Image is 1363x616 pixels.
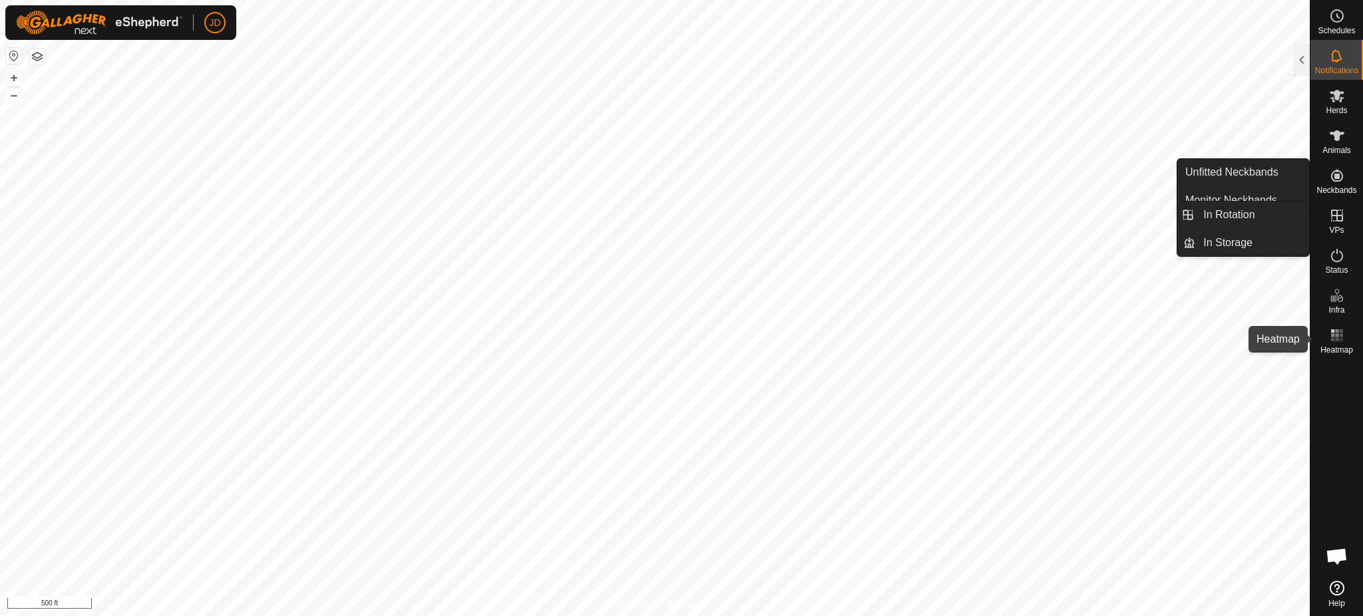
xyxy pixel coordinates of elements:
[1203,207,1255,223] span: In Rotation
[1329,226,1344,234] span: VPs
[668,599,707,611] a: Contact Us
[1325,266,1348,274] span: Status
[1322,146,1351,154] span: Animals
[1177,187,1309,214] a: Monitor Neckbands
[6,48,22,64] button: Reset Map
[1320,346,1353,354] span: Heatmap
[1203,235,1253,251] span: In Storage
[16,11,182,35] img: Gallagher Logo
[1195,202,1309,228] a: In Rotation
[1195,230,1309,256] a: In Storage
[1315,67,1358,75] span: Notifications
[1328,306,1344,314] span: Infra
[1326,106,1347,114] span: Herds
[209,16,220,30] span: JD
[6,70,22,86] button: +
[1185,192,1277,208] span: Monitor Neckbands
[6,87,22,103] button: –
[1177,159,1309,186] a: Unfitted Neckbands
[1177,230,1309,256] li: In Storage
[1318,27,1355,35] span: Schedules
[1328,599,1345,607] span: Help
[1316,186,1356,194] span: Neckbands
[602,599,652,611] a: Privacy Policy
[1310,575,1363,613] a: Help
[1177,202,1309,228] li: In Rotation
[1317,536,1357,576] div: Open chat
[1185,164,1278,180] span: Unfitted Neckbands
[29,49,45,65] button: Map Layers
